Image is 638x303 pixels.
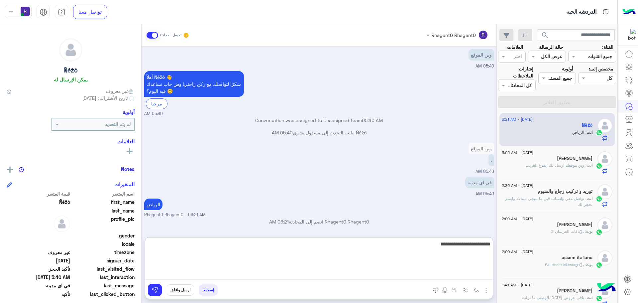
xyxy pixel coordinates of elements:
p: 8/9/2025, 5:40 AM [488,154,494,166]
span: 2025-09-08T02:38:10.029Z [7,257,70,264]
img: WhatsApp [596,295,602,302]
span: وين موقعك ارسل لك الفرع القريب [526,163,586,168]
img: send message [152,287,158,293]
span: 05:40 AM [476,64,494,69]
span: تأكيد [7,291,70,298]
span: null [7,232,70,239]
small: تحويل المحادثة [159,33,181,38]
span: تواصل معي واتساب قبل ما بتيجي بساعه وابشر بحجز لك [505,196,592,207]
img: send voice note [441,286,449,294]
img: profile [7,8,15,16]
img: select flow [474,287,479,293]
span: بوت [586,229,592,234]
img: WhatsApp [596,262,602,268]
label: العلامات [507,44,523,51]
span: بوت [586,262,592,267]
span: last_visited_flow [71,265,135,272]
img: tab [40,8,47,16]
span: last_clicked_button [71,291,135,298]
img: tab [58,8,65,16]
span: null [7,240,70,247]
span: Rhagent0 Rhagent0 - 06:21 AM [144,212,206,218]
img: userImage [21,7,30,16]
img: defaultAdmin.png [597,184,612,199]
h5: Ñĕžó [582,122,592,128]
div: اختر [514,53,523,61]
label: حالة الرسالة [539,44,563,51]
span: profile_pic [71,216,135,231]
h6: العلامات [7,138,135,144]
img: Trigger scenario [463,287,468,293]
button: Trigger scenario [460,284,471,295]
label: إشارات الملاحظات [498,65,533,79]
button: ارسل واغلق [167,284,194,296]
span: search [541,31,549,39]
h5: assem italiano [562,255,592,260]
img: WhatsApp [596,196,602,202]
button: select flow [471,284,482,295]
h5: Ñĕžó [63,67,78,74]
span: [DATE] - 6:21 AM [502,116,533,122]
h6: Notes [121,166,135,172]
label: مخصص إلى: [589,65,613,72]
span: [DATE] - 2:00 AM [502,249,533,255]
img: defaultAdmin.png [53,216,70,232]
span: [DATE] - 3:05 AM [502,150,533,156]
p: 8/9/2025, 5:40 AM [465,177,494,188]
a: tab [55,5,68,19]
p: Rhagent0 Rhagent0 انضم إلى المحادثة [144,218,494,225]
span: انت [586,196,592,201]
button: إسقاط [199,284,218,296]
span: 05:40 AM [144,111,163,117]
img: defaultAdmin.png [597,118,612,133]
span: [DATE] - 2:36 AM [502,183,533,189]
span: timezone [71,249,135,256]
span: [DATE] - 1:48 AM [502,282,533,288]
span: انت [586,163,592,168]
span: 06:21 AM [269,219,289,225]
h6: المتغيرات [114,181,135,187]
p: Ñĕžó طلب التحدث إلى مسؤول بشري [144,129,494,136]
span: غير معروف [106,87,135,94]
span: last_message [71,282,135,289]
img: WhatsApp [596,163,602,169]
span: last_name [71,207,135,214]
img: defaultAdmin.png [597,151,612,166]
img: notes [19,167,24,172]
img: 322853014244696 [624,29,636,41]
span: في اي مدينه [7,282,70,289]
div: مرحبا [146,98,167,109]
button: search [537,29,553,44]
img: defaultAdmin.png [59,39,82,61]
span: اسم المتغير [71,190,135,197]
img: send attachment [482,286,490,294]
p: 8/9/2025, 5:40 AM [144,71,244,97]
h5: Al Amin [557,222,592,227]
img: make a call [433,288,438,293]
p: Conversation was assigned to Unassigned team [144,117,494,124]
h6: أولوية [123,109,135,115]
label: القناة: [602,44,613,51]
span: تأكيد الحجز [7,265,70,272]
span: 05:40 AM [476,169,494,174]
span: انت [586,130,592,135]
span: Ñĕžó [7,199,70,206]
h5: اياد ابو محمد [557,156,592,161]
span: : Welcome Message [545,262,586,267]
img: create order [452,287,457,293]
span: قيمة المتغير [7,190,70,197]
span: [DATE] - 2:09 AM [502,216,533,222]
p: 8/9/2025, 6:21 AM [144,199,162,210]
img: defaultAdmin.png [597,250,612,265]
img: Logo [622,5,636,19]
span: غير معروف [7,249,70,256]
span: last_interaction [71,274,135,281]
button: create order [449,284,460,295]
img: defaultAdmin.png [597,218,612,232]
span: locale [71,240,135,247]
span: first_name [71,199,135,206]
span: باقي عروض اليوم الوطني ما نزلت [522,295,586,300]
p: الدردشة الحية [566,8,596,17]
h5: ابو بتال [557,288,592,294]
img: hulul-logo.png [595,276,618,300]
